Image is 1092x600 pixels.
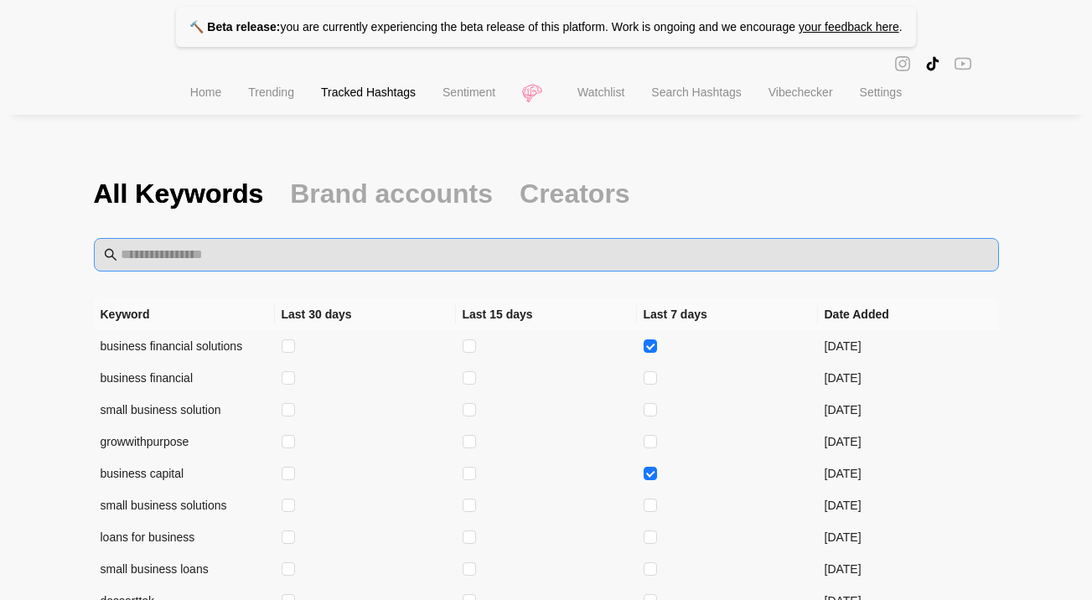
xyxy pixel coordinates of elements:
[190,85,221,99] span: Home
[94,394,275,426] td: small business solution
[94,521,275,553] td: loans for business
[290,176,493,211] span: Brand accounts
[894,54,911,73] span: instagram
[94,553,275,585] td: small business loans
[176,7,915,47] p: you are currently experiencing the beta release of this platform. Work is ongoing and we encourage .
[651,85,741,99] span: Search Hashtags
[818,394,999,426] td: [DATE]
[94,330,275,362] td: business financial solutions
[860,85,903,99] span: Settings
[818,521,999,553] td: [DATE]
[577,85,624,99] span: Watchlist
[769,85,833,99] span: Vibechecker
[818,458,999,489] td: [DATE]
[818,489,999,521] td: [DATE]
[248,85,294,99] span: Trending
[94,426,275,458] td: growwithpurpose
[520,176,630,211] span: Creators
[955,54,971,73] span: youtube
[818,330,999,362] td: [DATE]
[94,298,275,330] th: Keyword
[818,362,999,394] td: [DATE]
[94,176,264,211] span: All Keywords
[94,489,275,521] td: small business solutions
[818,553,999,585] td: [DATE]
[94,362,275,394] td: business financial
[275,298,456,330] th: Last 30 days
[104,248,117,261] span: search
[321,85,416,99] span: Tracked Hashtags
[189,20,280,34] strong: 🔨 Beta release:
[818,426,999,458] td: [DATE]
[637,298,818,330] th: Last 7 days
[442,85,495,99] span: Sentiment
[456,298,637,330] th: Last 15 days
[799,20,899,34] a: your feedback here
[818,298,999,330] th: Date Added
[94,458,275,489] td: business capital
